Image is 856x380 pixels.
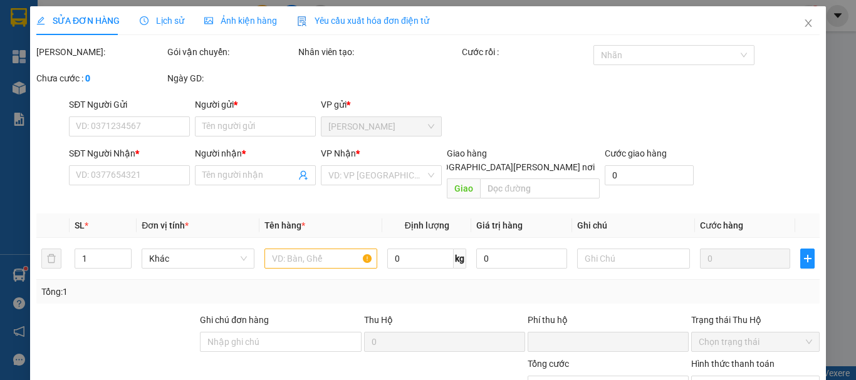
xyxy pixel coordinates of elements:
span: Giao hàng [447,148,487,158]
span: VP Nhận [321,148,356,158]
span: Lịch sử [140,16,184,26]
span: SỬA ĐƠN HÀNG [36,16,120,26]
span: Chọn trạng thái [699,332,812,351]
div: SĐT Người Nhận [69,146,190,160]
div: Phí thu hộ [528,313,689,332]
div: SĐT Người Gửi [69,98,190,111]
input: Ghi Chú [577,249,690,269]
input: Cước giao hàng [604,165,694,185]
input: 0 [700,249,790,269]
label: Hình thức thanh toán [691,359,775,369]
div: Trạng thái Thu Hộ [691,313,820,327]
div: VP gửi [321,98,442,111]
span: Ảnh kiện hàng [204,16,277,26]
div: Ngày GD: [167,71,296,85]
div: Cước rồi : [462,45,590,59]
span: clock-circle [140,16,149,25]
button: plus [800,249,815,269]
img: icon [297,16,307,26]
span: edit [36,16,45,25]
span: close [803,18,813,28]
b: 0 [85,73,90,83]
span: Đơn vị tính [142,220,189,230]
span: Yêu cầu xuất hóa đơn điện tử [297,16,429,26]
button: delete [41,249,61,269]
span: user-add [298,170,308,180]
input: Dọc đường [480,178,599,198]
span: Tổng cước [528,359,569,369]
th: Ghi chú [572,213,695,238]
span: Cước hàng [700,220,743,230]
span: Cao Tốc [328,117,434,136]
div: [PERSON_NAME]: [36,45,165,59]
div: Chưa cước : [36,71,165,85]
span: plus [801,254,814,264]
span: Tên hàng [264,220,305,230]
input: Ghi chú đơn hàng [200,332,361,352]
span: SL [75,220,85,230]
div: Nhân viên tạo: [298,45,459,59]
label: Ghi chú đơn hàng [200,315,269,325]
button: Close [791,6,826,41]
span: Giá trị hàng [476,220,523,230]
span: picture [204,16,213,25]
div: Người gửi [195,98,316,111]
div: Gói vận chuyển: [167,45,296,59]
input: VD: Bàn, Ghế [264,249,377,269]
label: Cước giao hàng [604,148,666,158]
span: Thu Hộ [363,315,392,325]
span: [GEOGRAPHIC_DATA][PERSON_NAME] nơi [423,160,599,174]
div: Người nhận [195,146,316,160]
div: Tổng: 1 [41,285,331,299]
span: Khác [149,249,247,268]
span: kg [454,249,466,269]
span: Giao [447,178,480,198]
span: Định lượng [404,220,449,230]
